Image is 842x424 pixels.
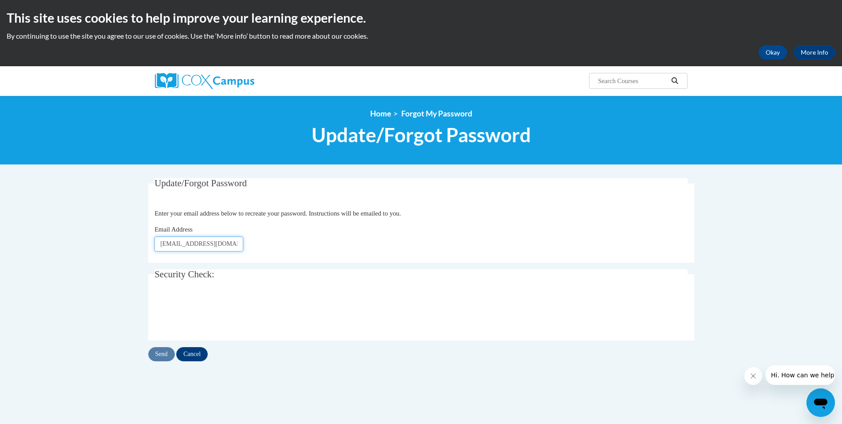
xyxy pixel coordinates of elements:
button: Search [668,76,681,86]
span: Update/Forgot Password [154,178,247,188]
span: Forgot My Password [401,109,472,118]
img: Cox Campus [155,73,254,89]
iframe: Close message [744,367,762,385]
span: Security Check: [154,269,214,280]
a: More Info [794,45,835,60]
p: By continuing to use the site you agree to our use of cookies. Use the ‘More info’ button to read... [7,31,835,41]
iframe: reCAPTCHA [154,295,289,329]
iframe: Button to launch messaging window [806,388,835,417]
a: Cox Campus [155,73,324,89]
iframe: Message from company [766,365,835,385]
span: Hi. How can we help? [5,6,72,13]
span: Update/Forgot Password [312,123,531,147]
input: Email [154,236,243,252]
button: Okay [759,45,787,60]
input: Search Courses [597,76,668,86]
h2: This site uses cookies to help improve your learning experience. [7,9,835,27]
span: Enter your email address below to recreate your password. Instructions will be emailed to you. [154,210,401,217]
a: Home [370,109,391,118]
span: Email Address [154,226,193,233]
input: Cancel [176,347,208,361]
